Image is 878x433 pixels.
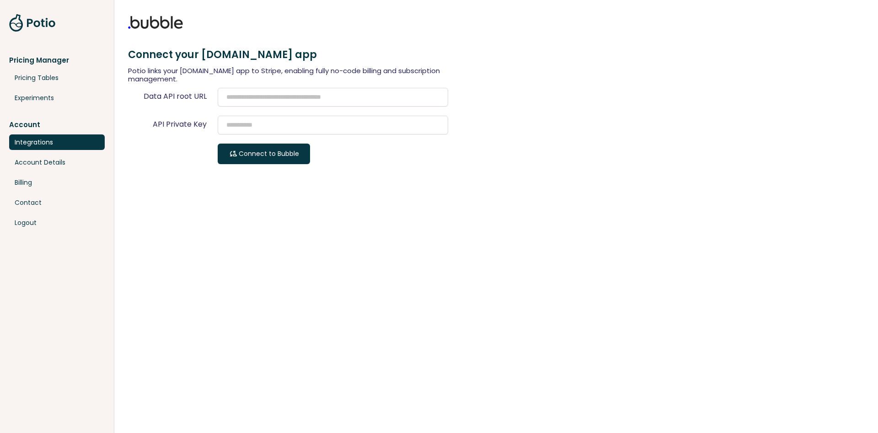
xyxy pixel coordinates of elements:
a: Experiments [9,90,105,106]
a: Billing [9,175,105,190]
label: Data API root URL [128,91,218,102]
span: cloud_sync [229,150,237,158]
a: Pricing Tables [9,70,105,86]
h2: Connect your [DOMAIN_NAME] app [128,47,448,62]
button: cloud_syncConnect to Bubble [218,144,310,164]
a: Logout [9,215,105,230]
img: bubble-logo.svg [128,16,183,29]
a: Account Details [9,155,105,170]
a: Account [9,119,105,130]
a: Contact [9,195,105,210]
div: Pricing Manager [9,55,105,65]
label: API Private Key [128,118,218,130]
a: Integrations [9,134,105,150]
div: Potio links your [DOMAIN_NAME] app to Stripe, enabling fully no-code billing and subscription man... [128,67,448,83]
